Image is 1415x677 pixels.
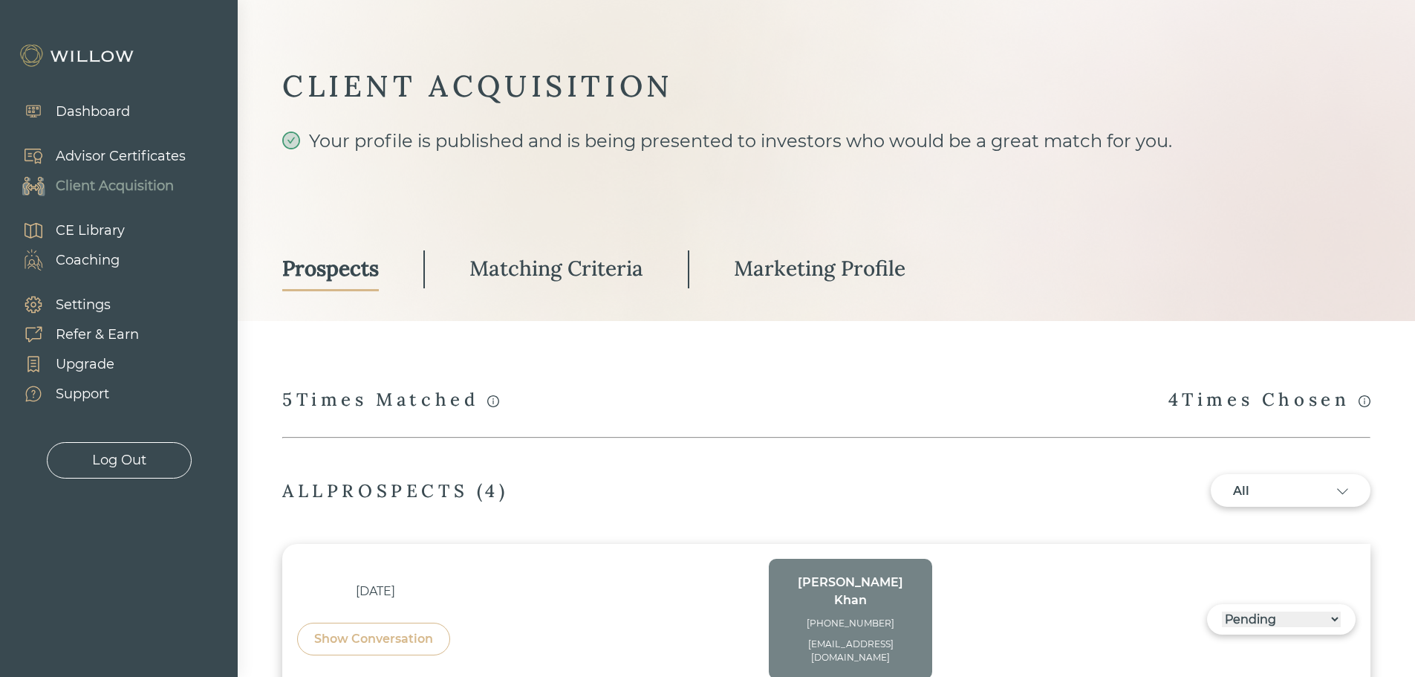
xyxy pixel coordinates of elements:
[784,574,917,609] div: [PERSON_NAME] Khan
[56,295,111,315] div: Settings
[734,255,905,282] div: Marketing Profile
[7,141,186,171] a: Advisor Certificates
[487,395,499,407] span: info-circle
[7,97,130,126] a: Dashboard
[92,450,146,470] div: Log Out
[282,247,379,291] a: Prospects
[282,67,1370,106] div: CLIENT ACQUISITION
[7,245,125,275] a: Coaching
[19,44,137,68] img: Willow
[282,388,499,413] div: 5 Times Matched
[1359,395,1370,407] span: info-circle
[7,216,125,245] a: CE Library
[56,325,139,345] div: Refer & Earn
[784,617,917,630] div: [PHONE_NUMBER]
[56,250,120,271] div: Coaching
[282,255,379,282] div: Prospects
[56,354,114,375] div: Upgrade
[56,102,130,122] div: Dashboard
[56,384,109,404] div: Support
[56,221,125,241] div: CE Library
[56,176,174,196] div: Client Acquisition
[469,255,643,282] div: Matching Criteria
[734,247,905,291] a: Marketing Profile
[7,171,186,201] a: Client Acquisition
[282,128,1370,208] div: Your profile is published and is being presented to investors who would be a great match for you.
[469,247,643,291] a: Matching Criteria
[297,583,454,600] div: [DATE]
[784,638,917,664] div: [EMAIL_ADDRESS][DOMAIN_NAME]
[314,630,433,648] div: Show Conversation
[1168,388,1370,413] div: 4 Times Chosen
[7,349,139,379] a: Upgrade
[7,290,139,320] a: Settings
[56,146,186,166] div: Advisor Certificates
[1233,482,1292,500] div: All
[282,479,509,502] div: ALL PROSPECTS ( 4 )
[7,320,139,349] a: Refer & Earn
[282,132,300,149] span: check-circle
